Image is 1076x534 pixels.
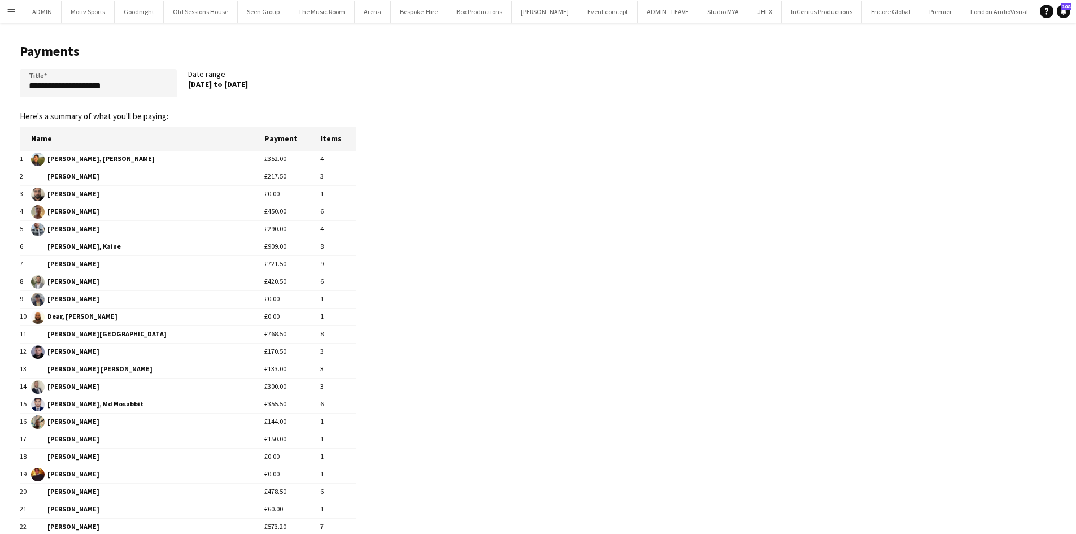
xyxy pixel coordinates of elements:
[698,1,748,23] button: Studio MYA
[31,398,264,411] span: [PERSON_NAME], Md Mosabbit
[31,363,264,376] span: [PERSON_NAME] [PERSON_NAME]
[320,255,356,273] td: 9
[320,448,356,466] td: 1
[20,431,31,448] td: 17
[31,345,264,359] span: [PERSON_NAME]
[20,43,356,60] h1: Payments
[264,308,320,325] td: £0.00
[31,415,264,429] span: [PERSON_NAME]
[20,413,31,431] td: 16
[320,413,356,431] td: 1
[264,168,320,185] td: £217.50
[20,325,31,343] td: 11
[20,396,31,413] td: 15
[20,361,31,378] td: 13
[20,111,356,121] p: Here's a summary of what you'll be paying:
[320,378,356,396] td: 3
[320,273,356,290] td: 6
[320,127,356,150] th: Items
[20,378,31,396] td: 14
[20,290,31,308] td: 9
[320,466,356,483] td: 1
[31,223,264,236] span: [PERSON_NAME]
[20,238,31,255] td: 6
[115,1,164,23] button: Goodnight
[20,483,31,501] td: 20
[264,378,320,396] td: £300.00
[320,238,356,255] td: 8
[20,343,31,361] td: 12
[578,1,638,23] button: Event concept
[31,240,264,254] span: [PERSON_NAME], Kaine
[20,308,31,325] td: 10
[20,466,31,483] td: 19
[23,1,62,23] button: ADMIN
[961,1,1038,23] button: London AudioVisual
[264,150,320,168] td: £352.00
[31,450,264,464] span: [PERSON_NAME]
[1061,3,1071,10] span: 108
[320,483,356,501] td: 6
[782,1,862,23] button: InGenius Productions
[320,431,356,448] td: 1
[512,1,578,23] button: [PERSON_NAME]
[31,380,264,394] span: [PERSON_NAME]
[20,273,31,290] td: 8
[264,238,320,255] td: £909.00
[31,153,264,166] span: [PERSON_NAME], [PERSON_NAME]
[264,501,320,518] td: £60.00
[920,1,961,23] button: Premier
[31,127,264,150] th: Name
[31,468,264,481] span: [PERSON_NAME]
[264,483,320,501] td: £478.50
[264,396,320,413] td: £355.50
[264,127,320,150] th: Payment
[289,1,355,23] button: The Music Room
[31,170,264,184] span: [PERSON_NAME]
[20,448,31,466] td: 18
[31,433,264,446] span: [PERSON_NAME]
[320,501,356,518] td: 1
[188,69,356,102] div: Date range
[264,448,320,466] td: £0.00
[264,185,320,203] td: £0.00
[391,1,447,23] button: Bespoke-Hire
[320,150,356,168] td: 4
[748,1,782,23] button: JHLX
[20,255,31,273] td: 7
[320,361,356,378] td: 3
[20,150,31,168] td: 1
[164,1,238,23] button: Old Sessions House
[264,203,320,220] td: £450.00
[31,258,264,271] span: [PERSON_NAME]
[264,431,320,448] td: £150.00
[320,185,356,203] td: 1
[31,485,264,499] span: [PERSON_NAME]
[264,466,320,483] td: £0.00
[1057,5,1070,18] a: 108
[31,328,264,341] span: [PERSON_NAME][GEOGRAPHIC_DATA]
[320,168,356,185] td: 3
[264,220,320,238] td: £290.00
[264,290,320,308] td: £0.00
[264,325,320,343] td: £768.50
[355,1,391,23] button: Arena
[20,220,31,238] td: 5
[862,1,920,23] button: Encore Global
[264,343,320,361] td: £170.50
[20,168,31,185] td: 2
[638,1,698,23] button: ADMIN - LEAVE
[320,343,356,361] td: 3
[320,290,356,308] td: 1
[31,293,264,306] span: [PERSON_NAME]
[264,361,320,378] td: £133.00
[238,1,289,23] button: Seen Group
[31,520,264,534] span: [PERSON_NAME]
[20,185,31,203] td: 3
[31,205,264,219] span: [PERSON_NAME]
[320,308,356,325] td: 1
[447,1,512,23] button: Box Productions
[31,188,264,201] span: [PERSON_NAME]
[320,203,356,220] td: 6
[31,275,264,289] span: [PERSON_NAME]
